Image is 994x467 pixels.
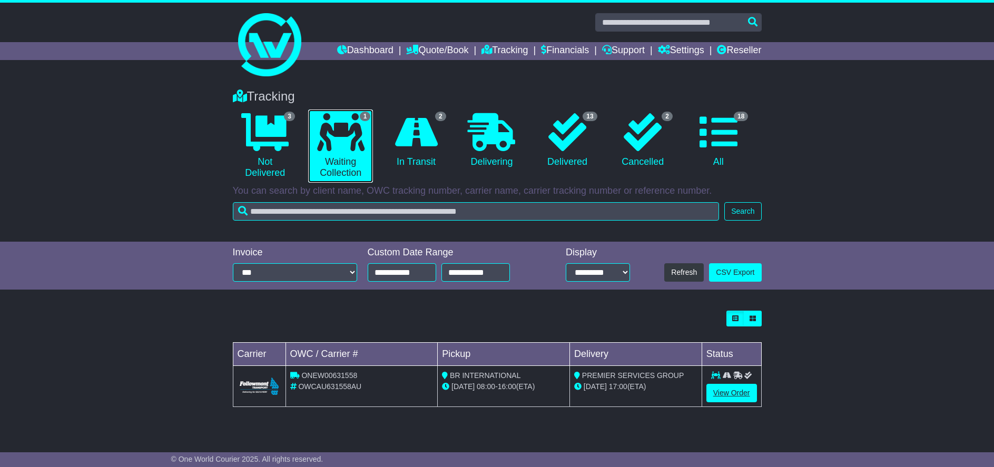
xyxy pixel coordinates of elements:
[301,371,357,380] span: ONEW00631558
[308,110,373,183] a: 1 Waiting Collection
[240,377,279,395] img: Followmont_Transport.png
[664,263,704,282] button: Refresh
[284,112,295,121] span: 3
[702,343,761,366] td: Status
[233,343,286,366] td: Carrier
[611,110,675,172] a: 2 Cancelled
[286,343,438,366] td: OWC / Carrier #
[233,185,762,197] p: You can search by client name, OWC tracking number, carrier name, carrier tracking number or refe...
[233,110,298,183] a: 3 Not Delivered
[569,343,702,366] td: Delivery
[582,371,684,380] span: PREMIER SERVICES GROUP
[360,112,371,121] span: 1
[498,382,516,391] span: 16:00
[481,42,528,60] a: Tracking
[442,381,565,392] div: - (ETA)
[451,382,475,391] span: [DATE]
[459,110,524,172] a: Delivering
[435,112,446,121] span: 2
[368,247,537,259] div: Custom Date Range
[450,371,520,380] span: BR INTERNATIONAL
[584,382,607,391] span: [DATE]
[337,42,393,60] a: Dashboard
[383,110,448,172] a: 2 In Transit
[566,247,630,259] div: Display
[734,112,748,121] span: 18
[658,42,704,60] a: Settings
[535,110,599,172] a: 13 Delivered
[724,202,761,221] button: Search
[298,382,361,391] span: OWCAU631558AU
[438,343,570,366] td: Pickup
[228,89,767,104] div: Tracking
[233,247,357,259] div: Invoice
[574,381,697,392] div: (ETA)
[477,382,495,391] span: 08:00
[717,42,761,60] a: Reseller
[609,382,627,391] span: 17:00
[662,112,673,121] span: 2
[686,110,751,172] a: 18 All
[583,112,597,121] span: 13
[541,42,589,60] a: Financials
[171,455,323,463] span: © One World Courier 2025. All rights reserved.
[709,263,761,282] a: CSV Export
[706,384,757,402] a: View Order
[406,42,468,60] a: Quote/Book
[602,42,645,60] a: Support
